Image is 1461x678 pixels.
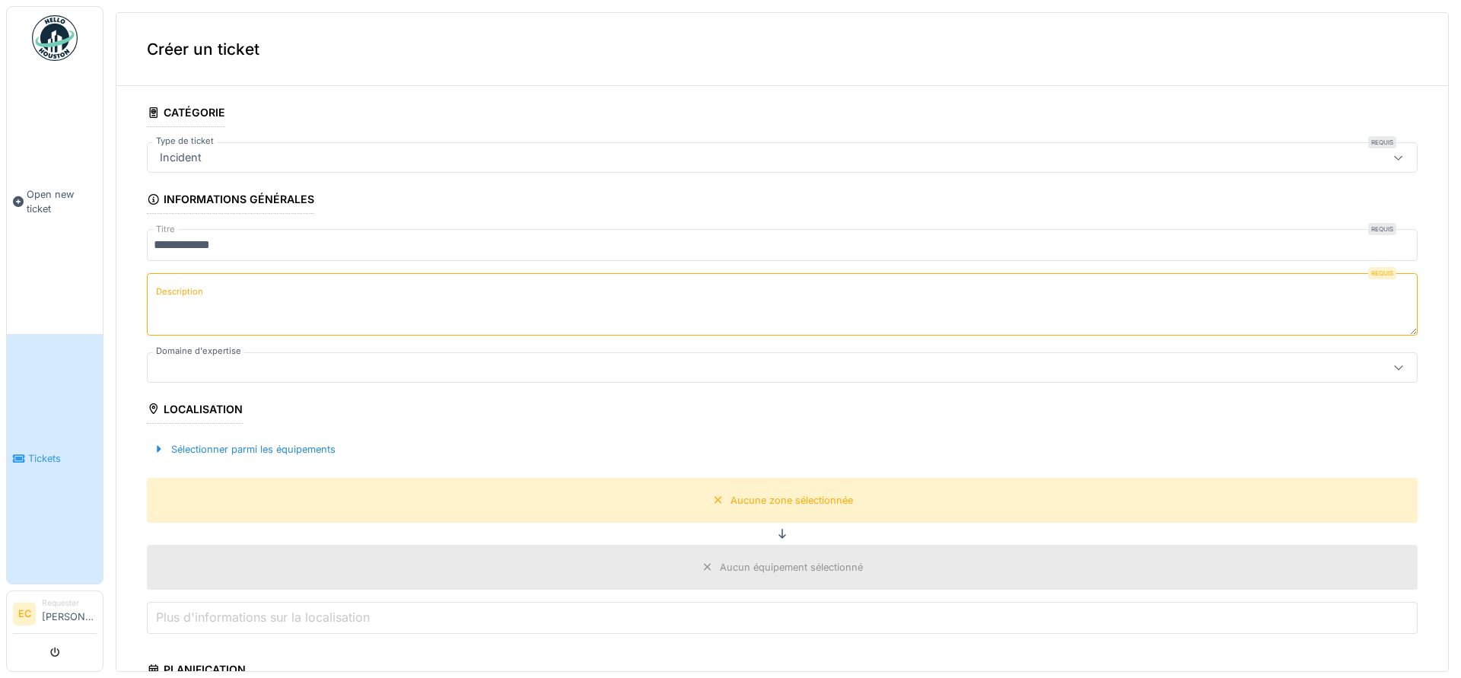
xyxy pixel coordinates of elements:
a: Open new ticket [7,69,103,334]
div: Incident [154,149,208,166]
li: EC [13,603,36,625]
div: Créer un ticket [116,13,1448,86]
span: Open new ticket [27,187,97,216]
div: Aucune zone sélectionnée [730,493,853,508]
label: Plus d'informations sur la localisation [153,608,373,626]
a: EC Requester[PERSON_NAME] [13,597,97,634]
div: Sélectionner parmi les équipements [147,439,342,460]
div: Requis [1368,223,1396,235]
div: Localisation [147,398,243,424]
span: Tickets [28,451,97,466]
div: Requis [1368,267,1396,279]
div: Aucun équipement sélectionné [720,560,863,575]
div: Catégorie [147,101,225,127]
a: Tickets [7,334,103,584]
div: Requester [42,597,97,609]
div: Requis [1368,136,1396,148]
label: Titre [153,223,178,236]
div: Informations générales [147,188,314,214]
label: Type de ticket [153,135,217,148]
label: Domaine d'expertise [153,345,244,358]
li: [PERSON_NAME] [42,597,97,630]
img: Badge_color-CXgf-gQk.svg [32,15,78,61]
label: Description [153,282,206,301]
